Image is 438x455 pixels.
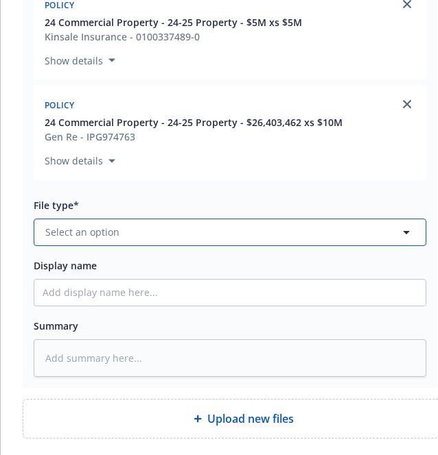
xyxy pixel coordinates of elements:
[45,99,75,111] span: Policy
[45,115,343,130] button: 24 Commercial Property - 24-25 Property - $26,403,462 xs $10M
[34,259,97,272] span: Display name
[34,280,426,306] input: Add display name here...
[34,219,426,246] button: Select an option
[45,15,302,29] button: 24 Commercial Property - 24-25 Property - $5M xs $5M
[45,29,302,44] div: Kinsale Insurance - 0100337489-0
[39,153,121,169] button: Show details
[399,96,415,112] a: close
[45,225,119,239] span: Select an option
[39,52,121,69] button: Show details
[34,199,79,212] span: File type*
[34,319,78,332] span: Summary
[45,130,343,144] div: Gen Re - IPG974763
[207,410,294,427] span: Upload new files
